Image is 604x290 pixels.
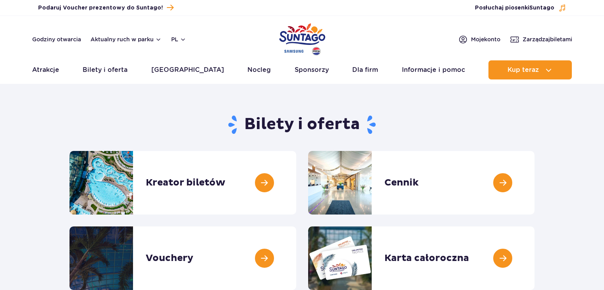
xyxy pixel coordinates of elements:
a: Bilety i oferta [83,60,127,79]
span: Moje konto [471,35,500,43]
a: [GEOGRAPHIC_DATA] [151,60,224,79]
a: Nocleg [247,60,271,79]
a: Sponsorzy [295,60,329,79]
span: Suntago [529,5,554,11]
a: Mojekonto [458,35,500,44]
span: Kup teraz [508,66,539,73]
a: Atrakcje [32,60,59,79]
span: Zarządzaj biletami [523,35,572,43]
a: Podaruj Voucher prezentowy do Suntago! [38,2,174,13]
a: Godziny otwarcia [32,35,81,43]
a: Park of Poland [279,20,325,56]
span: Podaruj Voucher prezentowy do Suntago! [38,4,163,12]
a: Zarządzajbiletami [510,35,572,44]
h1: Bilety i oferta [69,114,535,135]
a: Informacje i pomoc [402,60,465,79]
button: Posłuchaj piosenkiSuntago [475,4,566,12]
span: Posłuchaj piosenki [475,4,554,12]
button: Kup teraz [488,60,572,79]
button: Aktualny ruch w parku [91,36,162,43]
button: pl [171,35,186,43]
a: Dla firm [352,60,378,79]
